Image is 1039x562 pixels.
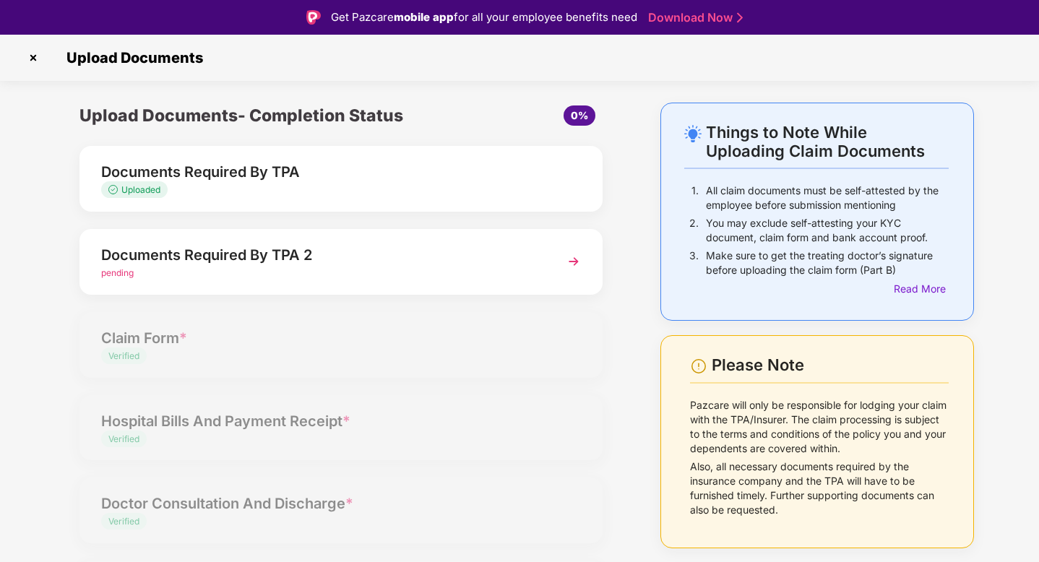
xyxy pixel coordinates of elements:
img: Stroke [737,10,743,25]
div: Documents Required By TPA [101,160,540,183]
p: All claim documents must be self-attested by the employee before submission mentioning [706,183,949,212]
div: Get Pazcare for all your employee benefits need [331,9,637,26]
p: You may exclude self-attesting your KYC document, claim form and bank account proof. [706,216,949,245]
a: Download Now [648,10,738,25]
img: Logo [306,10,321,25]
p: 2. [689,216,699,245]
img: svg+xml;base64,PHN2ZyBpZD0iTmV4dCIgeG1sbnM9Imh0dHA6Ly93d3cudzMub3JnLzIwMDAvc3ZnIiB3aWR0aD0iMzYiIG... [561,248,587,274]
div: Things to Note While Uploading Claim Documents [706,123,949,160]
img: svg+xml;base64,PHN2ZyBpZD0iQ3Jvc3MtMzJ4MzIiIHhtbG5zPSJodHRwOi8vd3d3LnczLm9yZy8yMDAwL3N2ZyIgd2lkdG... [22,46,45,69]
p: 3. [689,248,699,277]
span: Upload Documents [52,49,210,66]
p: Also, all necessary documents required by the insurance company and the TPA will have to be furni... [690,459,949,517]
img: svg+xml;base64,PHN2ZyBpZD0iV2FybmluZ18tXzI0eDI0IiBkYXRhLW5hbWU9Ildhcm5pbmcgLSAyNHgyNCIgeG1sbnM9Im... [690,358,707,375]
p: 1. [691,183,699,212]
div: Documents Required By TPA 2 [101,243,540,267]
p: Pazcare will only be responsible for lodging your claim with the TPA/Insurer. The claim processin... [690,398,949,456]
div: Upload Documents- Completion Status [79,103,428,129]
div: Please Note [712,355,949,375]
div: Read More [894,281,949,297]
span: 0% [571,109,588,121]
img: svg+xml;base64,PHN2ZyB4bWxucz0iaHR0cDovL3d3dy53My5vcmcvMjAwMC9zdmciIHdpZHRoPSIxMy4zMzMiIGhlaWdodD... [108,185,121,194]
span: Uploaded [121,184,160,195]
strong: mobile app [394,10,454,24]
img: svg+xml;base64,PHN2ZyB4bWxucz0iaHR0cDovL3d3dy53My5vcmcvMjAwMC9zdmciIHdpZHRoPSIyNC4wOTMiIGhlaWdodD... [684,125,702,142]
span: pending [101,267,134,278]
p: Make sure to get the treating doctor’s signature before uploading the claim form (Part B) [706,248,949,277]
